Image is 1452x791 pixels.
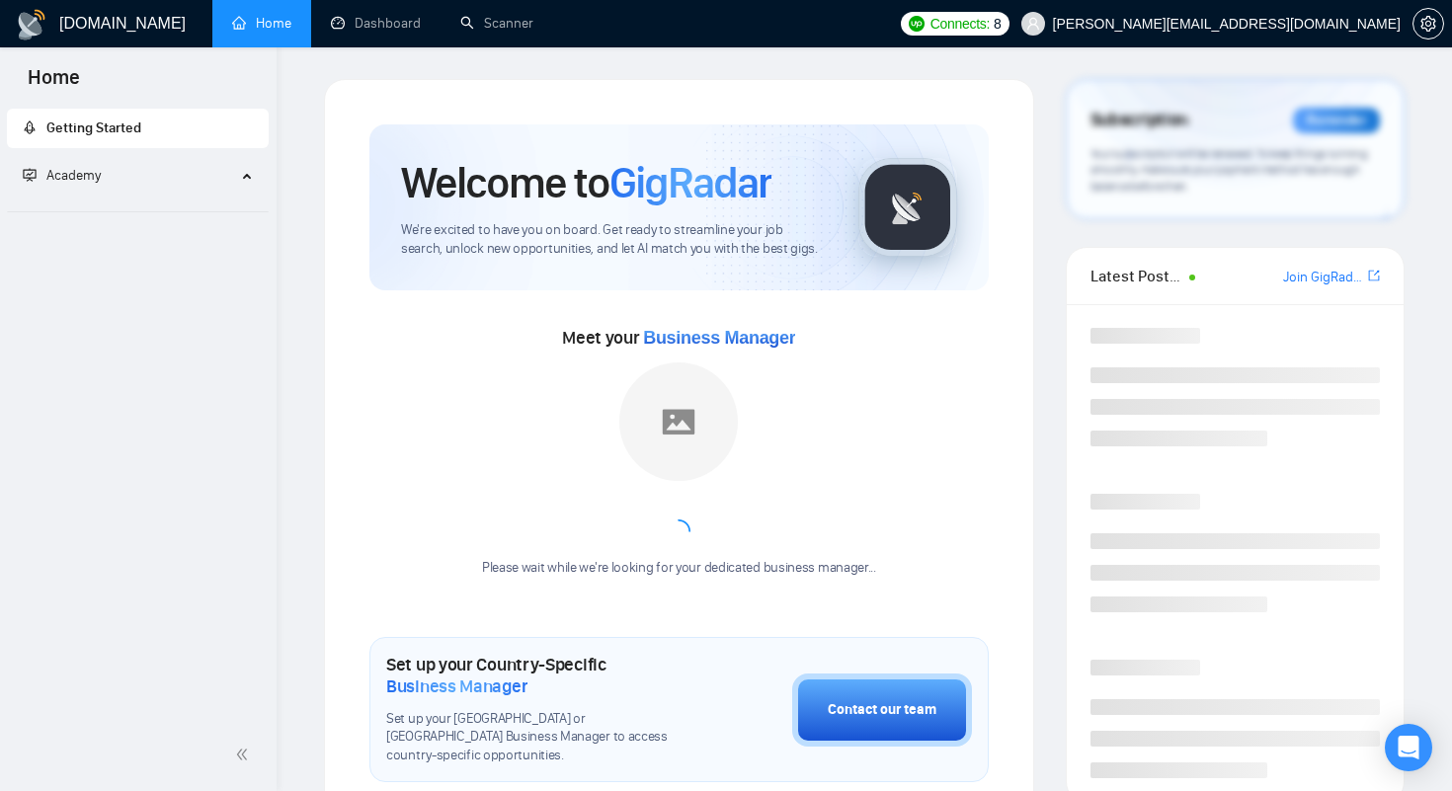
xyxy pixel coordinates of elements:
span: Business Manager [386,675,527,697]
div: Reminder [1293,108,1380,133]
span: Set up your [GEOGRAPHIC_DATA] or [GEOGRAPHIC_DATA] Business Manager to access country-specific op... [386,710,693,766]
span: fund-projection-screen [23,168,37,182]
div: Please wait while we're looking for your dedicated business manager... [470,559,888,578]
li: Getting Started [7,109,269,148]
span: Academy [46,167,101,184]
span: Latest Posts from the GigRadar Community [1090,264,1184,288]
span: Meet your [562,327,795,349]
span: We're excited to have you on board. Get ready to streamline your job search, unlock new opportuni... [401,221,827,259]
a: export [1368,267,1380,285]
img: logo [16,9,47,40]
a: Join GigRadar Slack Community [1283,267,1364,288]
a: dashboardDashboard [331,15,421,32]
span: Connects: [930,13,990,35]
h1: Welcome to [401,156,771,209]
img: upwork-logo.png [909,16,925,32]
a: homeHome [232,15,291,32]
span: 8 [994,13,1002,35]
span: Home [12,63,96,105]
span: Subscription [1090,104,1188,137]
img: gigradar-logo.png [858,158,957,257]
div: Open Intercom Messenger [1385,724,1432,771]
span: double-left [235,745,255,764]
li: Academy Homepage [7,203,269,216]
span: loading [667,519,690,543]
button: Contact our team [792,673,972,747]
h1: Set up your Country-Specific [386,654,693,697]
span: Getting Started [46,119,141,136]
span: setting [1413,16,1443,32]
a: searchScanner [460,15,533,32]
a: setting [1412,16,1444,32]
button: setting [1412,8,1444,40]
span: GigRadar [609,156,771,209]
span: export [1368,268,1380,283]
img: placeholder.png [619,362,738,481]
span: user [1026,17,1040,31]
span: Business Manager [643,328,795,348]
span: Your subscription will be renewed. To keep things running smoothly, make sure your payment method... [1090,146,1368,194]
span: rocket [23,120,37,134]
span: Academy [23,167,101,184]
div: Contact our team [828,699,936,721]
